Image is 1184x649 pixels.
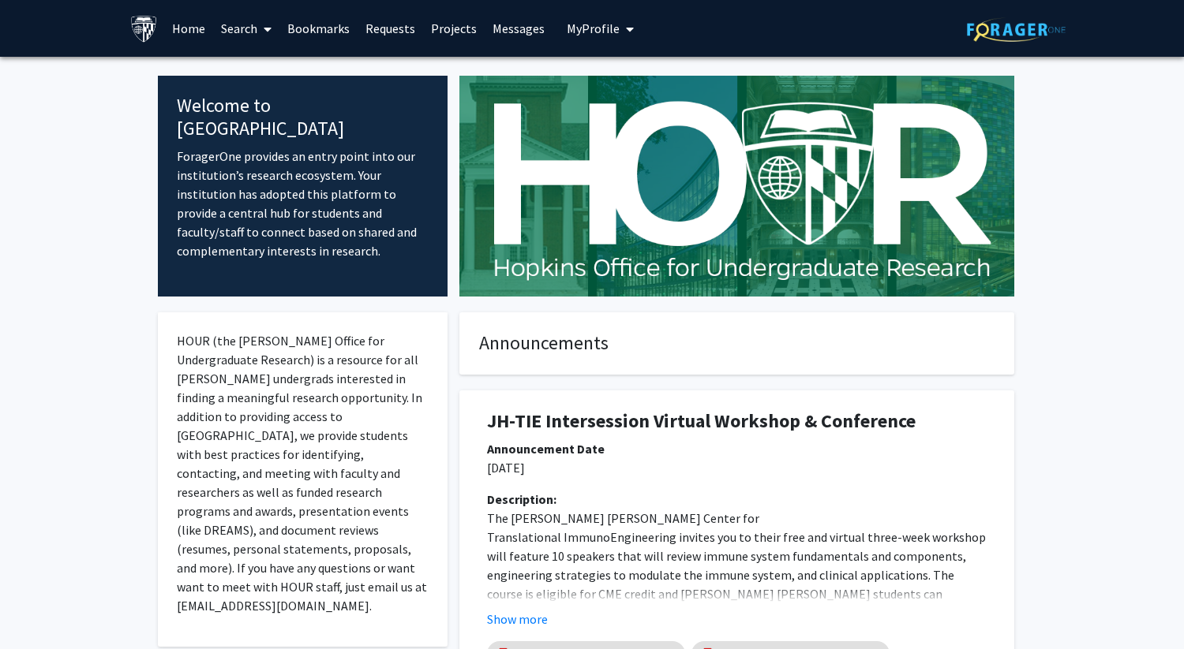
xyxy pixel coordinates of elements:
[487,509,987,622] p: The [PERSON_NAME] [PERSON_NAME] Center for Translational ImmunoEngineering invites you to their f...
[164,1,213,56] a: Home
[487,610,548,628] button: Show more
[485,1,553,56] a: Messages
[479,332,995,355] h4: Announcements
[459,76,1014,297] img: Cover Image
[279,1,358,56] a: Bookmarks
[967,17,1066,42] img: ForagerOne Logo
[213,1,279,56] a: Search
[487,490,987,509] div: Description:
[130,15,158,43] img: Johns Hopkins University Logo
[177,95,429,140] h4: Welcome to [GEOGRAPHIC_DATA]
[487,410,987,433] h1: JH-TIE Intersession Virtual Workshop & Conference
[177,147,429,260] p: ForagerOne provides an entry point into our institution’s research ecosystem. Your institution ha...
[358,1,423,56] a: Requests
[567,21,620,36] span: My Profile
[12,578,67,637] iframe: Chat
[487,458,987,477] p: [DATE]
[487,439,987,458] div: Announcement Date
[423,1,485,56] a: Projects
[177,331,429,615] p: HOUR (the [PERSON_NAME] Office for Undergraduate Research) is a resource for all [PERSON_NAME] un...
